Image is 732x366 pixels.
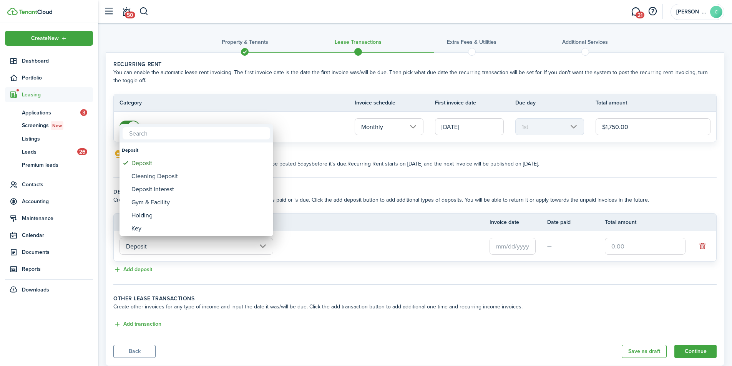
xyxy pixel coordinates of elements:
input: Search [123,127,270,139]
div: Deposit Interest [131,183,267,196]
div: Deposit [122,144,271,157]
div: Gym & Facility [131,196,267,209]
div: Deposit [131,157,267,170]
div: Holding [131,209,267,222]
div: Cleaning Deposit [131,170,267,183]
div: Key [131,222,267,235]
